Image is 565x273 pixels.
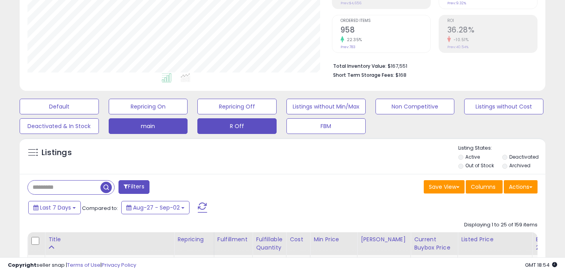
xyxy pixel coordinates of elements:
span: 2025-09-10 18:54 GMT [525,261,557,269]
p: Listing States: [458,145,546,152]
div: Current Buybox Price [414,235,454,252]
span: Compared to: [82,204,118,212]
small: Prev: 9.32% [447,1,466,5]
div: [PERSON_NAME] [361,235,407,244]
button: Last 7 Days [28,201,81,214]
button: Default [20,99,99,114]
div: BB Share 24h. [536,235,564,252]
small: Prev: 40.54% [447,45,468,49]
strong: Copyright [8,261,36,269]
div: Cost [290,235,307,244]
button: Filters [118,180,149,194]
span: Aug-27 - Sep-02 [133,204,180,212]
div: Displaying 1 to 25 of 159 items [464,221,538,229]
h2: 958 [341,25,430,36]
b: Total Inventory Value: [333,63,386,69]
span: $168 [395,71,406,79]
button: Aug-27 - Sep-02 [121,201,190,214]
div: Min Price [313,235,354,244]
button: Listings without Cost [464,99,543,114]
span: Last 7 Days [40,204,71,212]
span: ROI [447,19,537,23]
label: Deactivated [509,154,539,160]
button: Columns [466,180,503,193]
div: Repricing [177,235,211,244]
a: Privacy Policy [102,261,136,269]
small: -10.51% [451,37,469,43]
h5: Listings [42,147,72,158]
button: Repricing On [109,99,188,114]
button: Repricing Off [197,99,277,114]
button: FBM [286,118,366,134]
small: Prev: $4,656 [341,1,361,5]
small: 22.35% [344,37,362,43]
h2: 36.28% [447,25,537,36]
div: seller snap | | [8,262,136,269]
button: Listings without Min/Max [286,99,366,114]
div: Listed Price [461,235,529,244]
label: Out of Stock [465,162,494,169]
li: $167,551 [333,61,532,70]
div: Fulfillable Quantity [256,235,283,252]
b: Short Term Storage Fees: [333,72,394,78]
button: Actions [504,180,538,193]
div: Fulfillment [217,235,249,244]
label: Archived [509,162,530,169]
span: Columns [471,183,496,191]
a: Terms of Use [67,261,100,269]
label: Active [465,154,480,160]
div: Title [48,235,171,244]
button: main [109,118,188,134]
button: Deactivated & In Stock [20,118,99,134]
button: R Off [197,118,277,134]
button: Save View [424,180,465,193]
small: Prev: 783 [341,45,355,49]
button: Non Competitive [375,99,455,114]
span: Ordered Items [341,19,430,23]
